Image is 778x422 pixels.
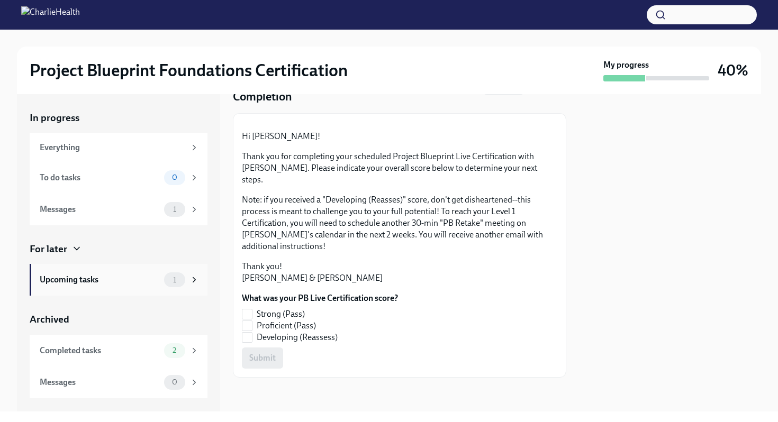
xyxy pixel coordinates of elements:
[242,131,557,142] p: Hi [PERSON_NAME]!
[30,194,207,225] a: Messages1
[166,378,184,386] span: 0
[30,313,207,326] a: Archived
[30,264,207,296] a: Upcoming tasks1
[30,335,207,366] a: Completed tasks2
[30,366,207,398] a: Messages0
[30,242,207,256] a: For later
[30,242,67,256] div: For later
[257,308,305,320] span: Strong (Pass)
[166,346,183,354] span: 2
[167,205,183,213] span: 1
[40,377,160,388] div: Messages
[242,292,398,304] label: What was your PB Live Certification score?
[166,173,184,181] span: 0
[242,261,557,284] p: Thank you! [PERSON_NAME] & [PERSON_NAME]
[40,142,185,153] div: Everything
[242,151,557,186] p: Thank you for completing your scheduled Project Blueprint Live Certification with [PERSON_NAME]. ...
[40,172,160,184] div: To do tasks
[603,59,649,71] strong: My progress
[40,345,160,356] div: Completed tasks
[242,194,557,252] p: Note: if you received a "Developing (Reasses)" score, don't get disheartened--this process is mea...
[167,276,183,284] span: 1
[30,111,207,125] a: In progress
[21,6,80,23] img: CharlieHealth
[718,61,748,80] h3: 40%
[257,320,316,332] span: Proficient (Pass)
[40,204,160,215] div: Messages
[30,133,207,162] a: Everything
[30,162,207,194] a: To do tasks0
[40,274,160,286] div: Upcoming tasks
[30,60,348,81] h2: Project Blueprint Foundations Certification
[257,332,338,343] span: Developing (Reassess)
